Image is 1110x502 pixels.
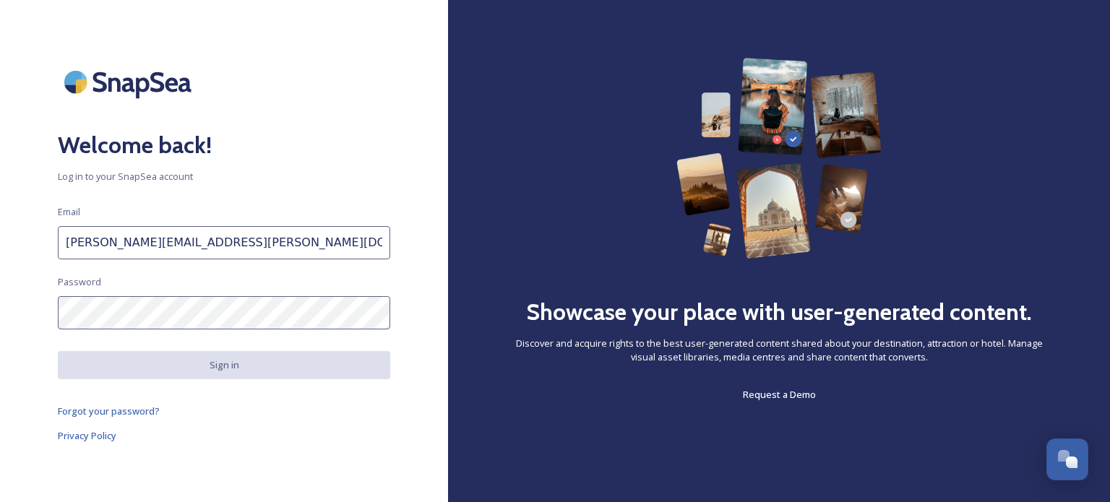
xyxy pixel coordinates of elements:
span: Privacy Policy [58,429,116,442]
a: Forgot your password? [58,402,390,420]
span: Forgot your password? [58,404,160,417]
span: Email [58,205,80,219]
a: Request a Demo [743,386,816,403]
button: Open Chat [1046,438,1088,480]
button: Sign in [58,351,390,379]
span: Request a Demo [743,388,816,401]
h2: Showcase your place with user-generated content. [526,295,1032,329]
span: Discover and acquire rights to the best user-generated content shared about your destination, att... [506,337,1052,364]
input: john.doe@snapsea.io [58,226,390,259]
img: SnapSea Logo [58,58,202,106]
h2: Welcome back! [58,128,390,163]
span: Password [58,275,101,289]
img: 63b42ca75bacad526042e722_Group%20154-p-800.png [676,58,882,259]
span: Log in to your SnapSea account [58,170,390,183]
a: Privacy Policy [58,427,390,444]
